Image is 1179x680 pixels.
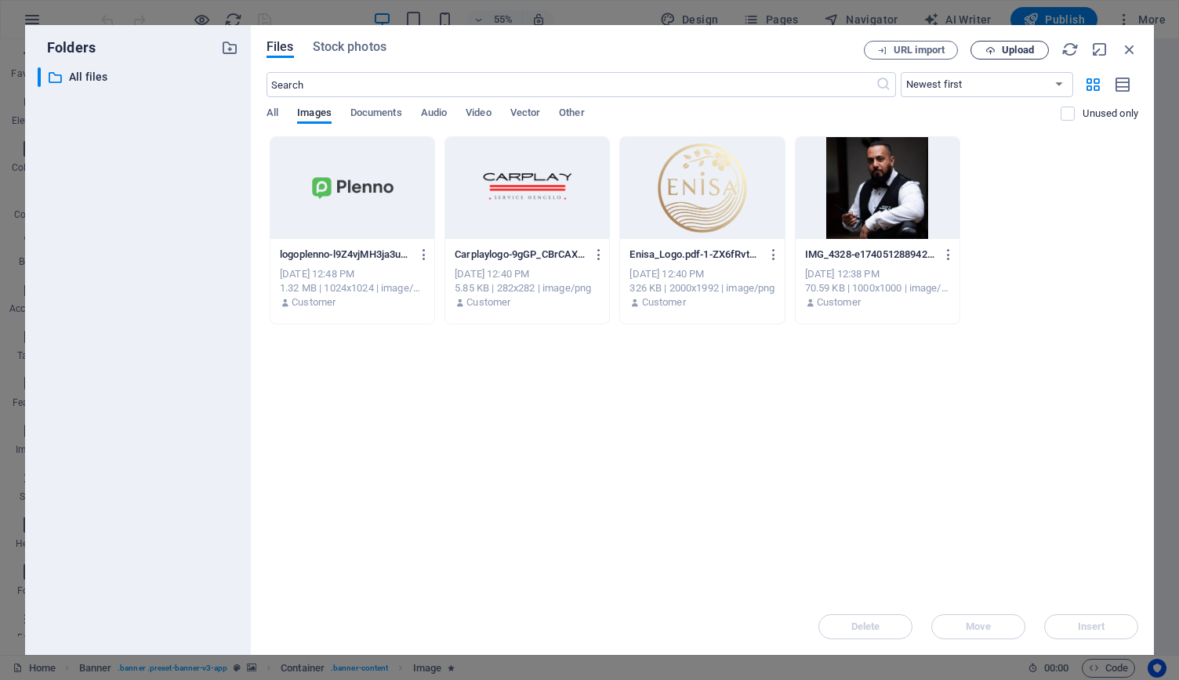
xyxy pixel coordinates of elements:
[421,103,447,125] span: Audio
[297,103,332,125] span: Images
[1121,41,1138,58] i: Close
[1083,107,1138,121] p: Displays only files that are not in use on the website. Files added during this session can still...
[510,103,541,125] span: Vector
[267,38,294,56] span: Files
[280,281,425,295] div: 1.32 MB | 1024x1024 | image/png
[292,295,336,309] p: Customer
[69,68,209,86] p: All files
[894,45,945,55] span: URL import
[38,67,41,87] div: ​
[817,295,861,309] p: Customer
[350,103,402,125] span: Documents
[805,248,936,262] p: IMG_4328-e1740512889424-1000x1000-FGFi2tmKKhtECHjBALSQQQ.jpg
[629,281,775,295] div: 326 KB | 2000x1992 | image/png
[629,267,775,281] div: [DATE] 12:40 PM
[313,38,386,56] span: Stock photos
[267,103,278,125] span: All
[1091,41,1108,58] i: Minimize
[805,281,950,295] div: 70.59 KB | 1000x1000 | image/jpeg
[221,39,238,56] i: Create new folder
[466,103,491,125] span: Video
[280,248,411,262] p: logoplenno-l9Z4vjMH3ja3uFwADsDEiA.png
[805,267,950,281] div: [DATE] 12:38 PM
[267,72,876,97] input: Search
[38,38,96,58] p: Folders
[455,248,586,262] p: Carplaylogo-9gGP_CBrCAXlMYMEkF69mQ-O3hTjeF7PJm9pAObFd0FLw.png
[466,295,510,309] p: Customer
[559,103,584,125] span: Other
[970,41,1049,60] button: Upload
[642,295,686,309] p: Customer
[455,281,600,295] div: 5.85 KB | 282x282 | image/png
[1002,45,1034,55] span: Upload
[280,267,425,281] div: [DATE] 12:48 PM
[1061,41,1079,58] i: Reload
[629,248,760,262] p: Enisa_Logo.pdf-1-ZX6fRvtxTvqdohhfqqJYCg.png
[455,267,600,281] div: [DATE] 12:40 PM
[864,41,958,60] button: URL import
